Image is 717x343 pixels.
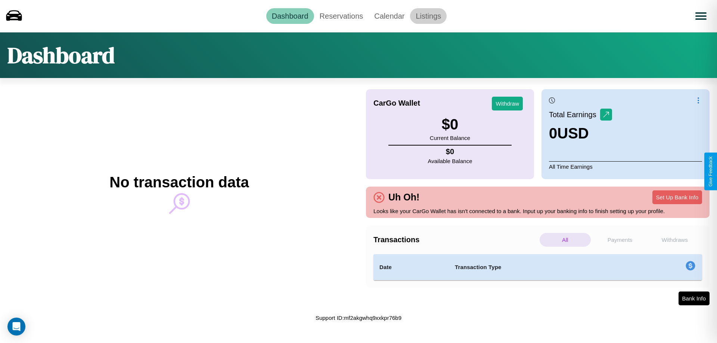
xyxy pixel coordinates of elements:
p: Support ID: mf2akgwhq9xxkpr76b9 [316,313,401,323]
p: Withdraws [649,233,700,247]
h4: Transaction Type [455,263,624,272]
table: simple table [373,254,702,280]
p: Current Balance [430,133,470,143]
p: Available Balance [428,156,472,166]
h4: Date [379,263,443,272]
h3: $ 0 [430,116,470,133]
p: Total Earnings [549,108,600,121]
a: Reservations [314,8,369,24]
p: All [540,233,591,247]
button: Withdraw [492,97,523,110]
p: Looks like your CarGo Wallet has isn't connected to a bank. Input up your banking info to finish ... [373,206,702,216]
h4: $ 0 [428,147,472,156]
a: Dashboard [266,8,314,24]
h1: Dashboard [7,40,115,71]
p: Payments [595,233,646,247]
h4: Transactions [373,236,538,244]
h3: 0 USD [549,125,612,142]
h4: CarGo Wallet [373,99,420,107]
a: Listings [410,8,447,24]
div: Open Intercom Messenger [7,318,25,336]
p: All Time Earnings [549,161,702,172]
div: Give Feedback [708,156,713,187]
button: Bank Info [679,291,710,305]
button: Set Up Bank Info [652,190,702,204]
h4: Uh Oh! [385,192,423,203]
button: Open menu [690,6,711,26]
h2: No transaction data [109,174,249,191]
a: Calendar [369,8,410,24]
